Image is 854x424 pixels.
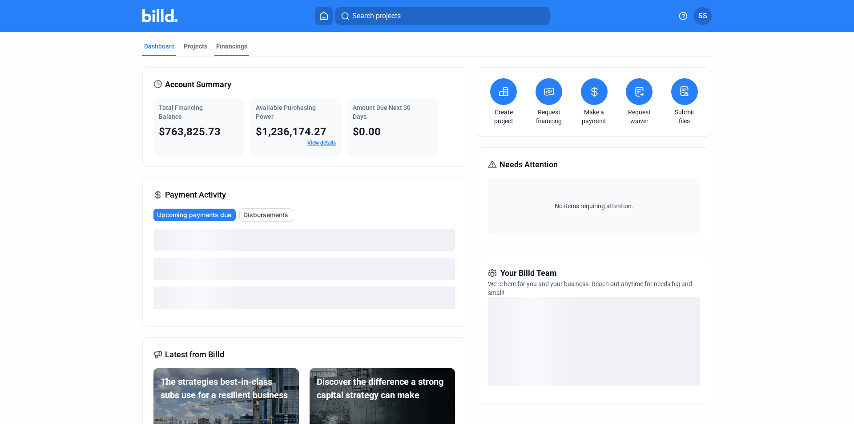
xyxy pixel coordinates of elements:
[488,297,700,386] div: loading
[694,7,712,25] button: SS
[491,202,696,210] span: No items requiring attention.
[488,280,692,296] span: We're here for you and your business. Reach out anytime for needs big and small!
[153,287,455,309] div: loading
[153,229,455,251] div: loading
[256,125,326,138] span: $1,236,174.27
[157,210,231,219] span: Upcoming payments due
[142,9,177,22] img: Billd Company Logo
[184,42,207,51] div: Projects
[153,258,455,280] div: loading
[165,189,226,201] span: Payment Activity
[353,104,411,120] span: Amount Due Next 30 Days
[239,208,293,222] button: Disbursements
[353,125,381,138] span: $0.00
[352,11,401,21] span: Search projects
[159,125,221,138] span: $763,825.73
[159,104,203,120] span: Total Financing Balance
[698,11,707,21] span: SS
[500,267,557,279] span: Your Billd Team
[165,348,224,361] span: Latest from Billd
[624,108,655,125] a: Request waiver
[335,7,550,25] button: Search projects
[579,108,610,125] a: Make a payment
[307,140,336,146] a: View details
[256,104,316,120] span: Available Purchasing Power
[165,78,231,91] span: Account Summary
[500,158,558,171] span: Needs Attention
[144,42,175,51] div: Dashboard
[669,108,700,125] a: Submit files
[317,375,448,402] div: Discover the difference a strong capital strategy can make
[243,210,288,219] span: Disbursements
[216,42,247,51] div: Financings
[533,108,564,125] a: Request financing
[153,209,236,221] button: Upcoming payments due
[488,108,519,125] a: Create project
[161,375,292,402] div: The strategies best-in-class subs use for a resilient business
